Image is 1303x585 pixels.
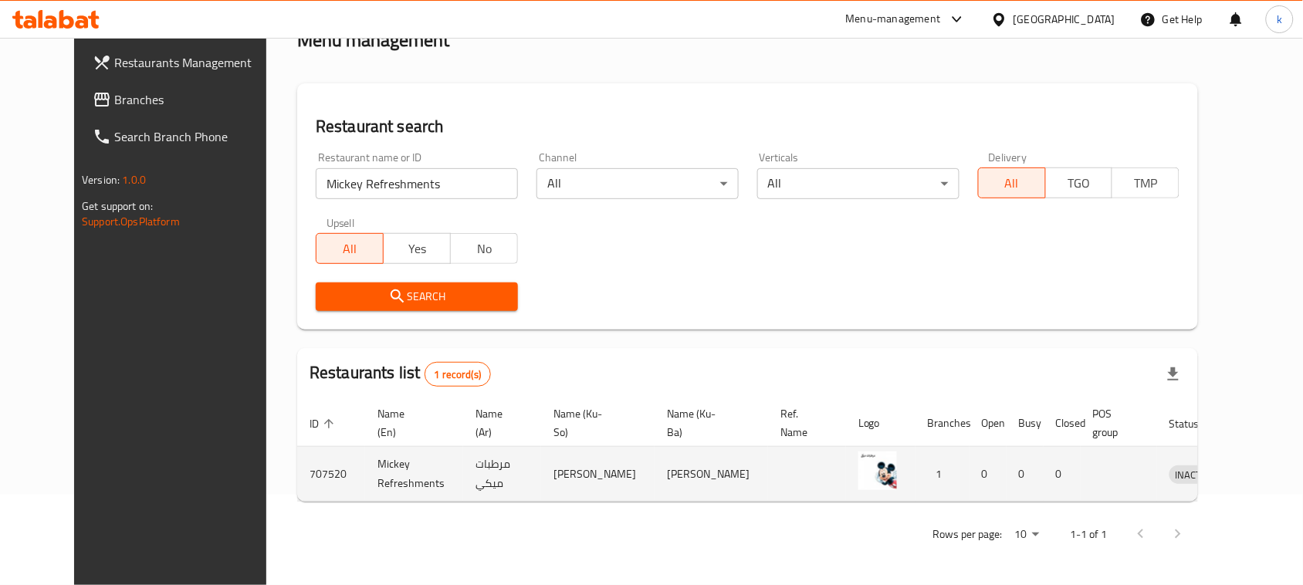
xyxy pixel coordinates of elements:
h2: Restaurant search [316,115,1179,138]
table: enhanced table [297,400,1294,502]
div: Rows per page: [1008,523,1045,546]
span: Yes [390,238,445,260]
span: No [457,238,512,260]
div: All [536,168,739,199]
span: All [323,238,377,260]
span: Branches [114,90,279,109]
td: 0 [1044,447,1081,502]
button: TMP [1112,167,1179,198]
button: No [450,233,518,264]
span: All [985,172,1040,194]
div: All [757,168,959,199]
h2: Menu management [297,28,449,52]
span: Name (En) [377,404,445,441]
td: 0 [1007,447,1044,502]
th: Closed [1044,400,1081,447]
span: 1.0.0 [122,170,146,190]
div: Export file [1155,356,1192,393]
th: Open [970,400,1007,447]
th: Busy [1007,400,1044,447]
span: Ref. Name [780,404,827,441]
button: All [316,233,384,264]
p: 1-1 of 1 [1070,525,1107,544]
span: TGO [1052,172,1107,194]
span: k [1277,11,1282,28]
span: POS group [1093,404,1139,441]
a: Branches [80,81,292,118]
td: [PERSON_NAME] [655,447,768,502]
span: TMP [1119,172,1173,194]
span: Get support on: [82,196,153,216]
div: Menu-management [846,10,941,29]
span: Restaurants Management [114,53,279,72]
button: Yes [383,233,451,264]
span: Name (Ku-So) [553,404,636,441]
button: Search [316,282,518,311]
div: [GEOGRAPHIC_DATA] [1014,11,1115,28]
td: Mickey Refreshments [365,447,463,502]
span: Name (Ar) [476,404,523,441]
label: Delivery [989,152,1027,163]
p: Rows per page: [932,525,1002,544]
td: 0 [970,447,1007,502]
span: Name (Ku-Ba) [667,404,750,441]
img: Mickey Refreshments [858,451,897,490]
span: Search Branch Phone [114,127,279,146]
a: Search Branch Phone [80,118,292,155]
th: Branches [915,400,970,447]
button: TGO [1045,167,1113,198]
th: Logo [846,400,915,447]
h2: Restaurants list [310,361,491,387]
td: مرطبات ميكي [463,447,541,502]
span: Status [1169,414,1220,433]
td: 707520 [297,447,365,502]
span: Version: [82,170,120,190]
span: Search [328,287,506,306]
td: [PERSON_NAME] [541,447,655,502]
a: Restaurants Management [80,44,292,81]
span: 1 record(s) [425,367,491,382]
label: Upsell [327,218,355,228]
span: ID [310,414,339,433]
span: INACTIVE [1169,466,1222,484]
button: All [978,167,1046,198]
td: 1 [915,447,970,502]
input: Search for restaurant name or ID.. [316,168,518,199]
a: Support.OpsPlatform [82,211,180,232]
